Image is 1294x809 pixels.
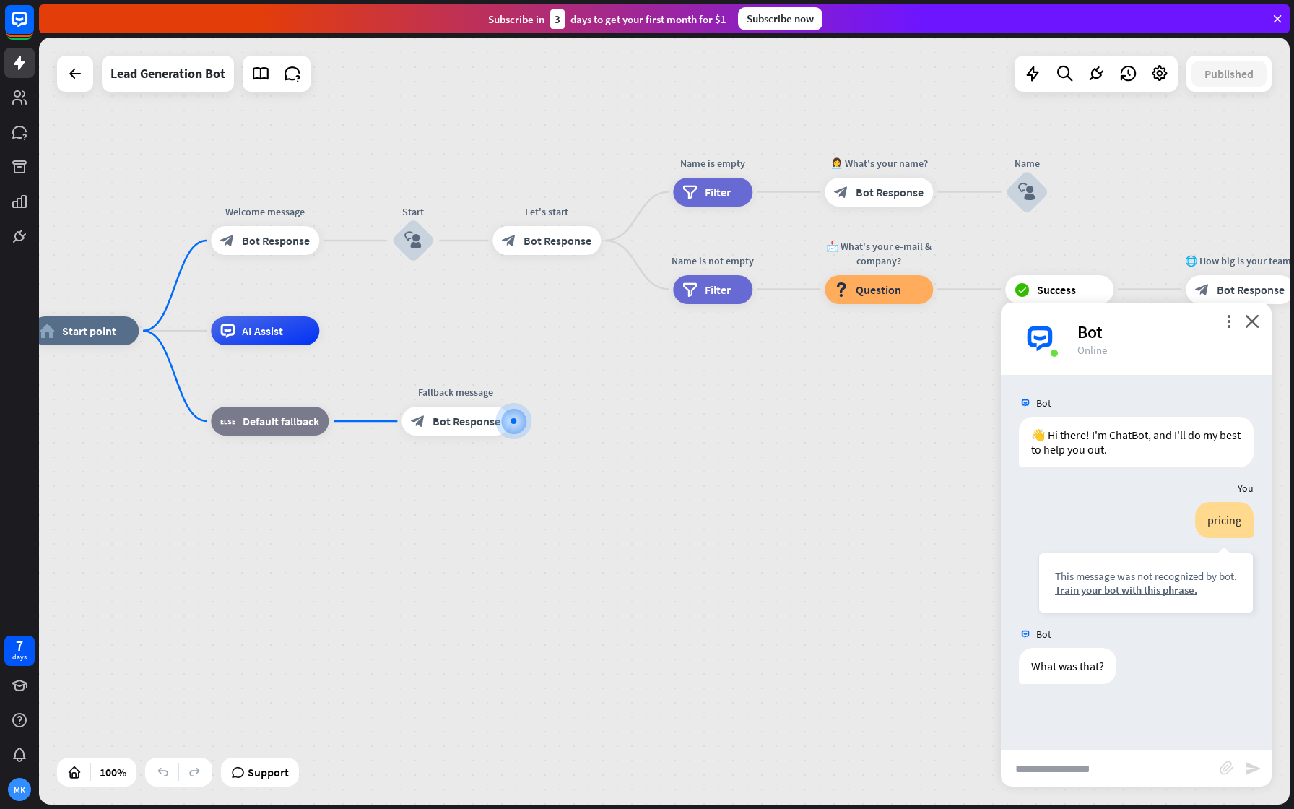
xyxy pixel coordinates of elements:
span: AI Assist [242,324,283,338]
i: block_attachment [1220,761,1234,775]
i: block_success [1015,282,1030,297]
div: This message was not recognized by bot. [1055,569,1237,583]
a: 7 days [4,636,35,666]
div: days [12,652,27,662]
div: MK [8,778,31,801]
i: home_2 [40,324,55,338]
div: Let's start [482,204,612,219]
span: Bot [1036,628,1051,641]
i: block_user_input [404,232,422,249]
div: Name is not empty [662,254,763,268]
span: Question [856,282,901,297]
div: Lead Generation Bot [110,56,225,92]
div: Start [370,204,456,219]
span: Filter [705,282,731,297]
i: close [1245,314,1259,328]
div: 3 [550,9,565,29]
span: Bot Response [1217,282,1285,297]
span: Default fallback [243,414,319,428]
i: block_bot_response [834,185,848,199]
span: Bot Response [433,414,500,428]
i: filter [682,185,698,199]
i: block_bot_response [411,414,425,428]
div: 📩 What's your e-mail & company? [814,239,944,268]
i: block_bot_response [220,233,235,248]
div: 7 [16,639,23,652]
i: send [1244,760,1262,777]
span: Bot Response [242,233,310,248]
i: block_question [834,282,848,297]
span: Filter [705,185,731,199]
button: Open LiveChat chat widget [12,6,55,49]
div: 👋 Hi there! I'm ChatBot, and I'll do my best to help you out. [1019,417,1254,467]
div: 100% [95,761,131,784]
div: 👩‍💼 What's your name? [814,156,944,170]
span: Start point [62,324,116,338]
i: block_user_input [1018,183,1035,201]
i: block_fallback [220,414,235,428]
div: Train your bot with this phrase. [1055,583,1237,597]
div: Bot [1077,321,1254,343]
span: Success [1037,282,1076,297]
div: Name is empty [662,156,763,170]
div: What was that? [1019,648,1116,684]
div: pricing [1195,502,1254,538]
i: more_vert [1222,314,1236,328]
span: Support [248,761,289,784]
span: Bot Response [524,233,591,248]
i: filter [682,282,698,297]
i: block_bot_response [502,233,516,248]
div: Online [1077,343,1254,357]
div: Subscribe in days to get your first month for $1 [488,9,726,29]
div: Name [983,156,1070,170]
div: Subscribe now [738,7,822,30]
i: block_bot_response [1195,282,1210,297]
span: You [1238,482,1254,495]
div: Welcome message [200,204,330,219]
button: Published [1191,61,1267,87]
span: Bot Response [856,185,924,199]
div: Fallback message [391,385,521,399]
span: Bot [1036,397,1051,410]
